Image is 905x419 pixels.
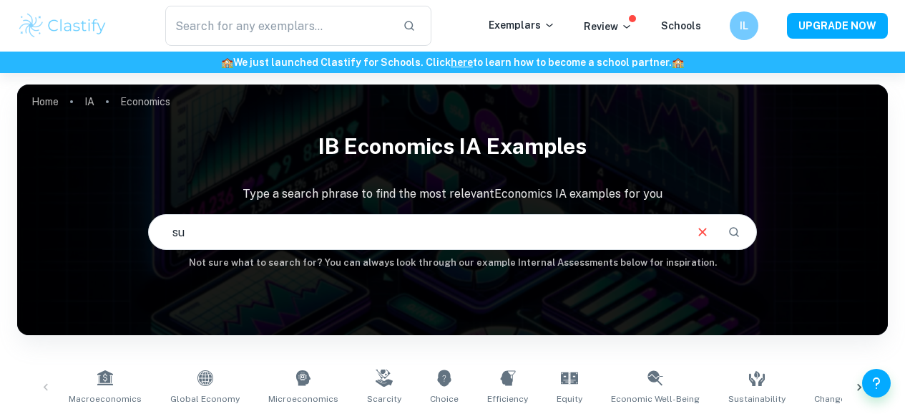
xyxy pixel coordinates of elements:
input: Search for any exemplars... [165,6,391,46]
a: here [451,57,473,68]
button: UPGRADE NOW [787,13,888,39]
p: Economics [120,94,170,110]
a: Schools [661,20,701,32]
span: 🏫 [672,57,684,68]
button: Search [722,220,746,244]
h6: We just launched Clastify for Schools. Click to learn how to become a school partner. [3,54,902,70]
h6: IL [736,18,753,34]
p: Review [584,19,632,34]
span: Choice [430,392,459,405]
span: Macroeconomics [69,392,142,405]
a: Home [31,92,59,112]
span: 🏫 [221,57,233,68]
span: Efficiency [487,392,528,405]
span: Global Economy [170,392,240,405]
button: IL [730,11,758,40]
button: Help and Feedback [862,369,891,398]
img: Clastify logo [17,11,108,40]
span: Sustainability [728,392,786,405]
span: Microeconomics [268,392,338,405]
p: Exemplars [489,17,555,33]
span: Equity [557,392,582,405]
h1: IB Economics IA examples [17,125,888,168]
button: Clear [689,218,716,246]
span: Economic Well-Being [611,392,700,405]
h6: Not sure what to search for? You can always look through our example Internal Assessments below f... [17,256,888,270]
a: IA [84,92,94,112]
input: E.g. smoking and tax, tariffs, global economy... [149,212,684,252]
p: Type a search phrase to find the most relevant Economics IA examples for you [17,186,888,203]
span: Scarcity [367,392,401,405]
